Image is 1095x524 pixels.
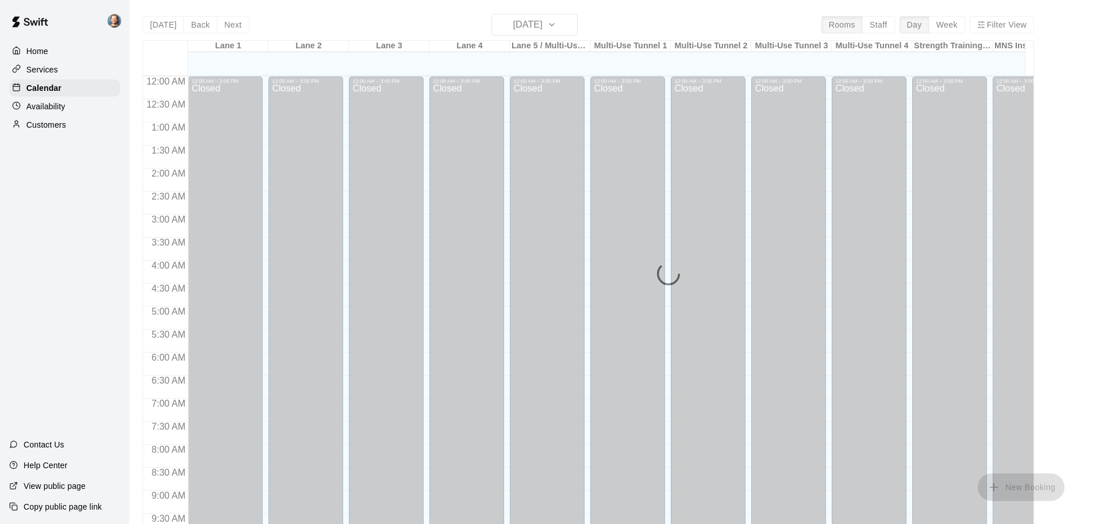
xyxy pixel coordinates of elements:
span: 4:30 AM [149,284,189,293]
a: Customers [9,116,120,133]
span: 8:00 AM [149,445,189,454]
a: Calendar [9,79,120,97]
div: 12:00 AM – 3:00 PM [674,78,742,84]
span: 5:00 AM [149,307,189,316]
div: 12:00 AM – 3:00 PM [513,78,581,84]
span: 4:00 AM [149,261,189,270]
span: 7:30 AM [149,422,189,431]
span: 8:30 AM [149,468,189,477]
span: 2:30 AM [149,192,189,201]
a: Home [9,43,120,60]
span: 2:00 AM [149,169,189,178]
a: Services [9,61,120,78]
img: Nik Crouch [107,14,121,28]
span: 6:00 AM [149,353,189,362]
span: 9:30 AM [149,514,189,523]
div: 12:00 AM – 3:00 PM [755,78,823,84]
p: Services [26,64,58,75]
p: Help Center [24,460,67,471]
a: Availability [9,98,120,115]
p: Home [26,45,48,57]
span: 6:30 AM [149,376,189,385]
span: 1:30 AM [149,146,189,155]
div: Lane 2 [268,41,349,52]
div: 12:00 AM – 3:00 PM [272,78,340,84]
div: Lane 5 / Multi-Use Tunnel 5 [510,41,590,52]
div: Multi-Use Tunnel 4 [832,41,912,52]
span: 5:30 AM [149,330,189,339]
p: Calendar [26,82,62,94]
p: Contact Us [24,439,64,450]
div: Lane 3 [349,41,429,52]
p: View public page [24,480,86,492]
div: Lane 4 [429,41,510,52]
p: Availability [26,101,66,112]
p: Customers [26,119,66,131]
div: 12:00 AM – 3:00 PM [594,78,662,84]
span: 9:00 AM [149,491,189,500]
span: 7:00 AM [149,399,189,408]
div: 12:00 AM – 3:00 PM [996,78,1064,84]
div: Nik Crouch [105,9,129,32]
div: 12:00 AM – 3:00 PM [433,78,501,84]
div: 12:00 AM – 3:00 PM [916,78,983,84]
span: 3:30 AM [149,238,189,247]
div: Multi-Use Tunnel 3 [751,41,832,52]
span: 1:00 AM [149,123,189,132]
div: 12:00 AM – 3:00 PM [352,78,420,84]
div: Multi-Use Tunnel 1 [590,41,671,52]
span: 12:00 AM [144,77,189,86]
div: MNS Instructor Tunnel [993,41,1073,52]
div: Multi-Use Tunnel 2 [671,41,751,52]
div: Strength Training Room [912,41,993,52]
p: Copy public page link [24,501,102,512]
span: You don't have the permission to add bookings [978,481,1065,491]
span: 12:30 AM [144,100,189,109]
span: 3:00 AM [149,215,189,224]
div: 12:00 AM – 3:00 PM [191,78,259,84]
div: 12:00 AM – 3:00 PM [835,78,903,84]
div: Lane 1 [188,41,268,52]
